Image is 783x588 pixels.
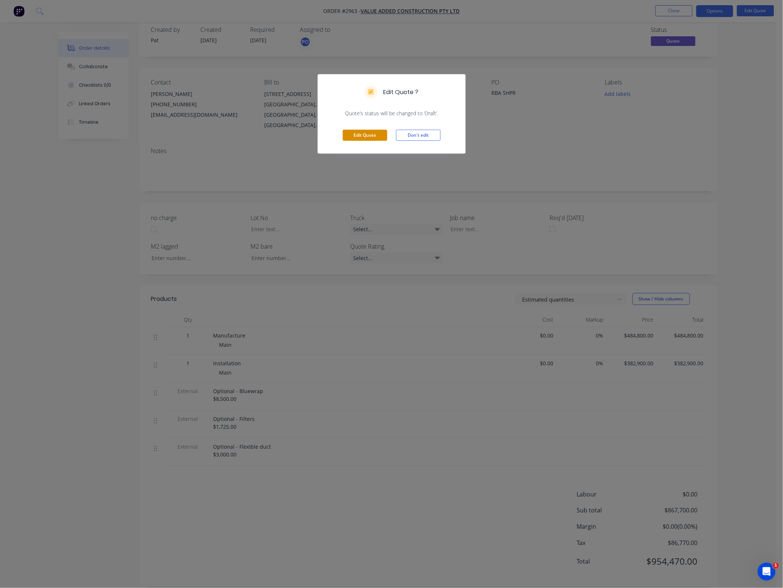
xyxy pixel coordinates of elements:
[327,110,457,117] span: Quote’s status will be changed to ‘Draft’.
[343,130,387,141] button: Edit Quote
[396,130,441,141] button: Don't edit
[758,563,776,581] iframe: Intercom live chat
[384,88,419,97] h5: Edit Quote ?
[773,563,779,569] span: 1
